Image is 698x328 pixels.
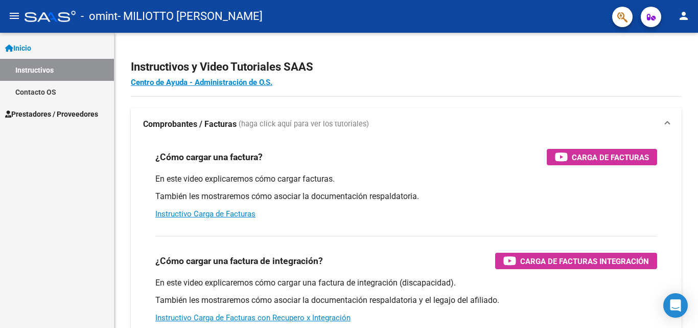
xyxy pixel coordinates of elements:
[547,149,657,165] button: Carga de Facturas
[572,151,649,164] span: Carga de Facturas
[678,10,690,22] mat-icon: person
[81,5,118,28] span: - omint
[143,119,237,130] strong: Comprobantes / Facturas
[8,10,20,22] mat-icon: menu
[155,277,657,289] p: En este video explicaremos cómo cargar una factura de integración (discapacidad).
[155,173,657,185] p: En este video explicaremos cómo cargar facturas.
[5,42,31,54] span: Inicio
[131,57,682,77] h2: Instructivos y Video Tutoriales SAAS
[131,108,682,141] mat-expansion-panel-header: Comprobantes / Facturas (haga click aquí para ver los tutoriales)
[131,78,272,87] a: Centro de Ayuda - Administración de O.S.
[155,295,657,306] p: También les mostraremos cómo asociar la documentación respaldatoria y el legajo del afiliado.
[118,5,263,28] span: - MILIOTTO [PERSON_NAME]
[239,119,369,130] span: (haga click aquí para ver los tutoriales)
[5,108,98,120] span: Prestadores / Proveedores
[520,255,649,268] span: Carga de Facturas Integración
[155,313,351,322] a: Instructivo Carga de Facturas con Recupero x Integración
[155,254,323,268] h3: ¿Cómo cargar una factura de integración?
[495,253,657,269] button: Carga de Facturas Integración
[155,209,255,218] a: Instructivo Carga de Facturas
[155,191,657,202] p: También les mostraremos cómo asociar la documentación respaldatoria.
[155,150,263,164] h3: ¿Cómo cargar una factura?
[663,293,688,318] div: Open Intercom Messenger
